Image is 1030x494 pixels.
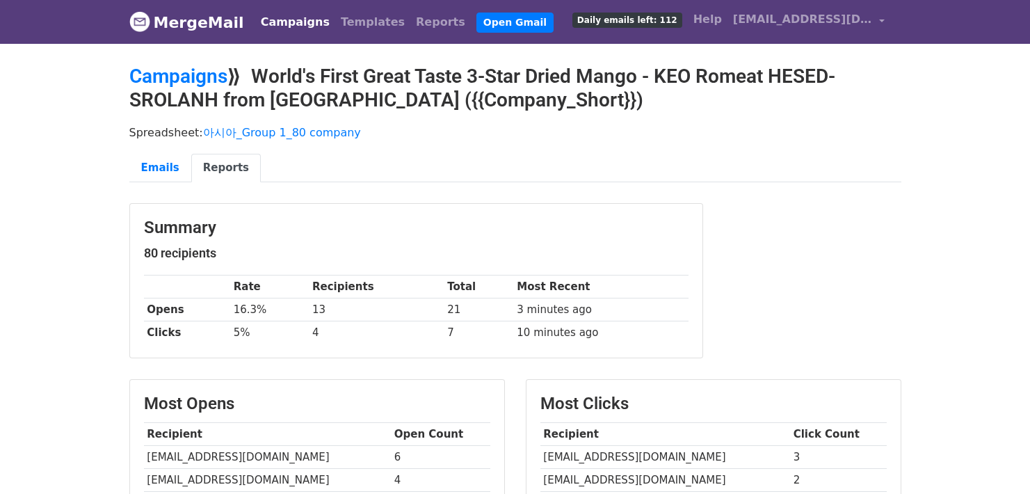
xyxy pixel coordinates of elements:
[144,423,391,446] th: Recipient
[540,394,887,414] h3: Most Clicks
[540,469,790,492] td: [EMAIL_ADDRESS][DOMAIN_NAME]
[230,276,309,298] th: Rate
[567,6,688,33] a: Daily emails left: 112
[514,298,689,321] td: 3 minutes ago
[129,11,150,32] img: MergeMail logo
[230,298,309,321] td: 16.3%
[144,218,689,238] h3: Summary
[309,321,444,344] td: 4
[540,446,790,469] td: [EMAIL_ADDRESS][DOMAIN_NAME]
[540,423,790,446] th: Recipient
[129,65,227,88] a: Campaigns
[790,469,887,492] td: 2
[410,8,471,36] a: Reports
[790,446,887,469] td: 3
[129,65,901,111] h2: ⟫ World's First Great Taste 3-Star Dried Mango - KEO Romeat HESED-SROLANH from [GEOGRAPHIC_DATA] ...
[309,276,444,298] th: Recipients
[960,427,1030,494] iframe: Chat Widget
[309,298,444,321] td: 13
[191,154,261,182] a: Reports
[129,8,244,37] a: MergeMail
[230,321,309,344] td: 5%
[144,469,391,492] td: [EMAIL_ADDRESS][DOMAIN_NAME]
[444,321,513,344] td: 7
[444,298,513,321] td: 21
[572,13,682,28] span: Daily emails left: 112
[144,446,391,469] td: [EMAIL_ADDRESS][DOMAIN_NAME]
[144,394,490,414] h3: Most Opens
[391,446,490,469] td: 6
[727,6,890,38] a: [EMAIL_ADDRESS][DOMAIN_NAME]
[733,11,872,28] span: [EMAIL_ADDRESS][DOMAIN_NAME]
[444,276,513,298] th: Total
[514,321,689,344] td: 10 minutes ago
[476,13,554,33] a: Open Gmail
[129,125,901,140] p: Spreadsheet:
[391,423,490,446] th: Open Count
[790,423,887,446] th: Click Count
[144,246,689,261] h5: 80 recipients
[335,8,410,36] a: Templates
[255,8,335,36] a: Campaigns
[203,126,361,139] a: 아시아_Group 1_80 company
[688,6,727,33] a: Help
[144,321,230,344] th: Clicks
[391,469,490,492] td: 4
[129,154,191,182] a: Emails
[144,298,230,321] th: Opens
[514,276,689,298] th: Most Recent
